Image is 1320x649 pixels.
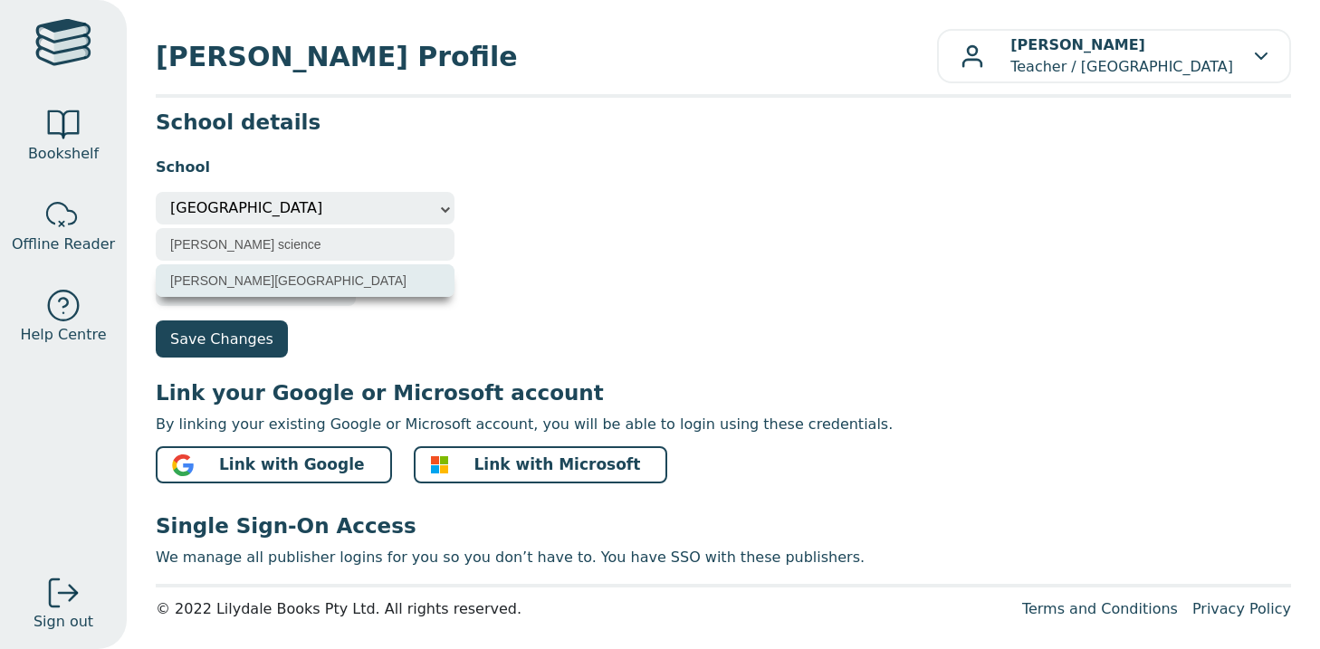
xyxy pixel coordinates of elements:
[20,324,106,346] span: Help Centre
[156,547,1291,568] p: We manage all publisher logins for you so you don’t have to. You have SSO with these publishers.
[170,192,440,224] span: Springvale Rise Primary School
[1022,600,1178,617] a: Terms and Conditions
[156,414,1291,435] p: By linking your existing Google or Microsoft account, you will be able to login using these crede...
[156,446,392,483] button: Link with Google
[430,455,449,474] img: ms-symbollockup_mssymbol_19.svg
[156,36,937,77] span: [PERSON_NAME] Profile
[156,264,454,297] li: [PERSON_NAME][GEOGRAPHIC_DATA]
[219,453,365,476] span: Link with Google
[1192,600,1291,617] a: Privacy Policy
[172,454,194,476] img: google_logo.svg
[156,157,210,178] label: School
[12,234,115,255] span: Offline Reader
[156,598,1008,620] div: © 2022 Lilydale Books Pty Ltd. All rights reserved.
[1010,34,1233,78] p: Teacher / [GEOGRAPHIC_DATA]
[28,143,99,165] span: Bookshelf
[33,611,93,633] span: Sign out
[156,512,1291,539] h3: Single Sign-On Access
[937,29,1291,83] button: [PERSON_NAME]Teacher / [GEOGRAPHIC_DATA]
[156,320,288,358] button: Save Changes
[474,453,641,476] span: Link with Microsoft
[414,446,668,483] button: Link with Microsoft
[156,109,1291,136] h3: School details
[156,379,1291,406] h3: Link your Google or Microsoft account
[1010,36,1145,53] b: [PERSON_NAME]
